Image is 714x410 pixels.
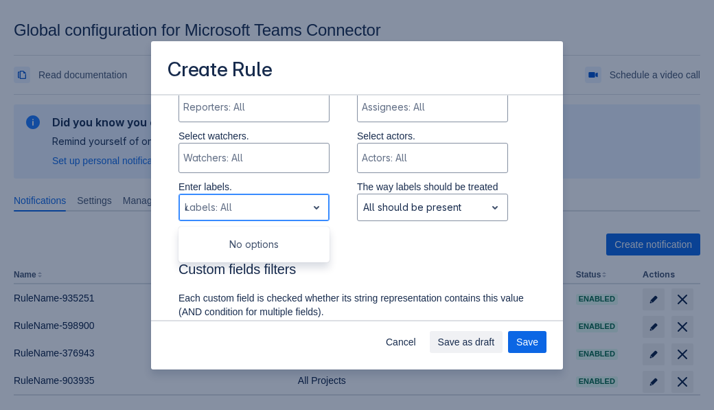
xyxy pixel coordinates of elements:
p: Select watchers. [178,129,330,143]
button: Save as draft [430,331,503,353]
span: open [308,199,325,216]
span: Save [516,331,538,353]
button: Cancel [378,331,424,353]
span: Cancel [386,331,416,353]
p: Select actors. [357,129,508,143]
span: Save as draft [438,331,495,353]
p: Enter labels. [178,180,330,194]
p: Each custom field is checked whether its string representation contains this value (AND condition... [178,291,535,319]
div: Scrollable content [151,94,563,321]
span: No options [229,238,279,250]
h3: Create Rule [168,58,273,84]
span: open [487,199,503,216]
h3: Custom fields filters [178,261,535,283]
button: Save [508,331,546,353]
p: The way labels should be treated [357,180,508,194]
